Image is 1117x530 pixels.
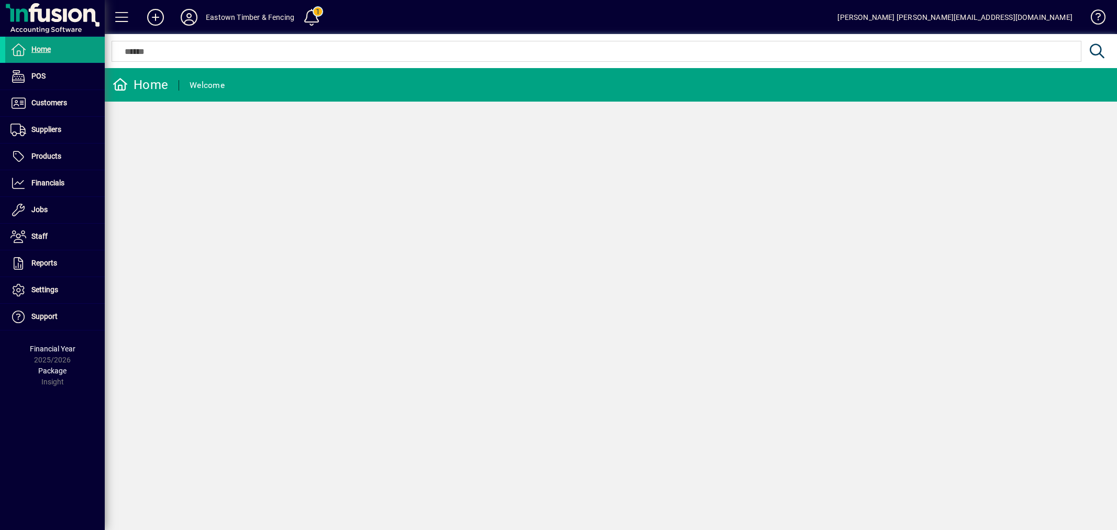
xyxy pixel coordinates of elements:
span: Financials [31,179,64,187]
a: POS [5,63,105,90]
span: Settings [31,285,58,294]
div: [PERSON_NAME] [PERSON_NAME][EMAIL_ADDRESS][DOMAIN_NAME] [837,9,1072,26]
button: Profile [172,8,206,27]
a: Staff [5,224,105,250]
span: Products [31,152,61,160]
span: Jobs [31,205,48,214]
span: Suppliers [31,125,61,134]
span: POS [31,72,46,80]
a: Settings [5,277,105,303]
div: Welcome [190,77,225,94]
span: Home [31,45,51,53]
span: Package [38,367,67,375]
div: Home [113,76,168,93]
span: Financial Year [30,345,75,353]
span: Staff [31,232,48,240]
a: Suppliers [5,117,105,143]
a: Financials [5,170,105,196]
a: Support [5,304,105,330]
span: Reports [31,259,57,267]
span: Customers [31,98,67,107]
a: Knowledge Base [1083,2,1104,36]
a: Jobs [5,197,105,223]
span: Support [31,312,58,321]
a: Products [5,143,105,170]
a: Customers [5,90,105,116]
button: Add [139,8,172,27]
div: Eastown Timber & Fencing [206,9,294,26]
a: Reports [5,250,105,277]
